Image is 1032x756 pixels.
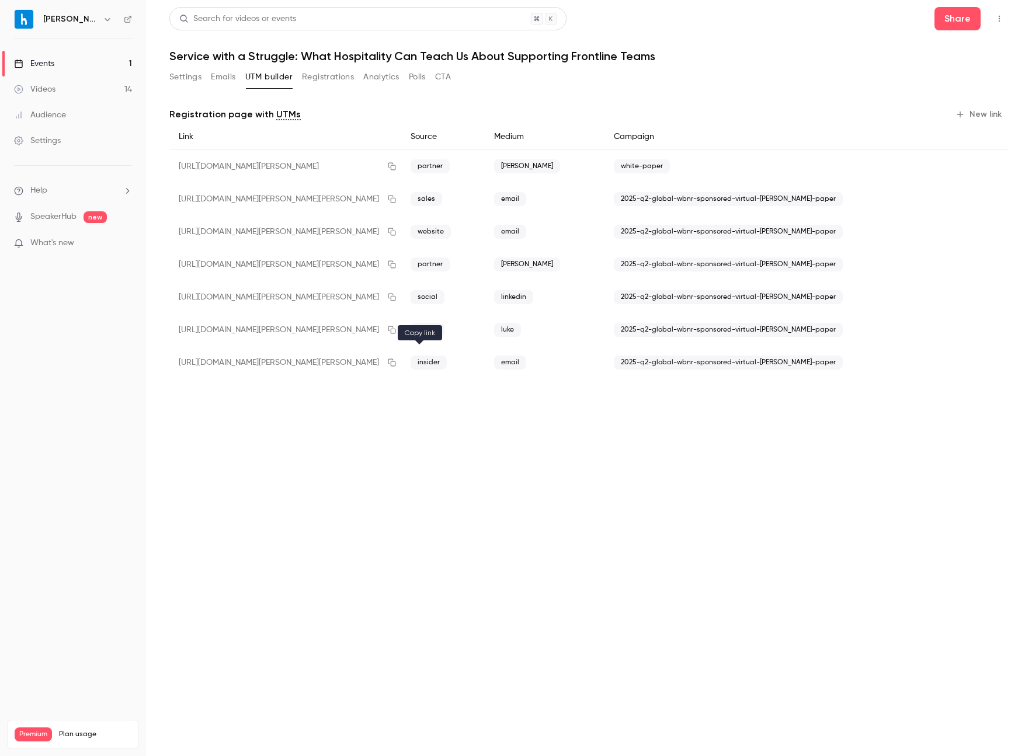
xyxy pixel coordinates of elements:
[485,124,604,150] div: Medium
[169,346,401,379] div: [URL][DOMAIN_NAME][PERSON_NAME][PERSON_NAME]
[84,211,107,223] span: new
[245,68,293,86] button: UTM builder
[14,109,66,121] div: Audience
[494,257,560,271] span: [PERSON_NAME]
[411,192,442,206] span: sales
[614,323,843,337] span: 2025-q2-global-wbnr-sponsored-virtual-[PERSON_NAME]-paper
[30,211,77,223] a: SpeakerHub
[409,68,426,86] button: Polls
[614,159,670,173] span: white-paper
[614,257,843,271] span: 2025-q2-global-wbnr-sponsored-virtual-[PERSON_NAME]-paper
[363,68,399,86] button: Analytics
[43,13,98,25] h6: [PERSON_NAME]
[494,323,521,337] span: luke
[614,192,843,206] span: 2025-q2-global-wbnr-sponsored-virtual-[PERSON_NAME]-paper
[169,313,401,346] div: [URL][DOMAIN_NAME][PERSON_NAME][PERSON_NAME]
[169,107,301,121] p: Registration page with
[59,730,131,739] span: Plan usage
[604,124,955,150] div: Campaign
[169,49,1009,63] h1: Service with a Struggle: What Hospitality Can Teach Us About Supporting Frontline Teams
[211,68,235,86] button: Emails
[169,215,401,248] div: [URL][DOMAIN_NAME][PERSON_NAME][PERSON_NAME]
[494,159,560,173] span: [PERSON_NAME]
[302,68,354,86] button: Registrations
[14,135,61,147] div: Settings
[435,68,451,86] button: CTA
[614,290,843,304] span: 2025-q2-global-wbnr-sponsored-virtual-[PERSON_NAME]-paper
[15,727,52,741] span: Premium
[179,13,296,25] div: Search for videos or events
[169,248,401,281] div: [URL][DOMAIN_NAME][PERSON_NAME][PERSON_NAME]
[169,150,401,183] div: [URL][DOMAIN_NAME][PERSON_NAME]
[401,124,485,150] div: Source
[169,183,401,215] div: [URL][DOMAIN_NAME][PERSON_NAME][PERSON_NAME]
[411,290,444,304] span: social
[494,192,526,206] span: email
[411,257,450,271] span: partner
[614,225,843,239] span: 2025-q2-global-wbnr-sponsored-virtual-[PERSON_NAME]-paper
[614,356,843,370] span: 2025-q2-global-wbnr-sponsored-virtual-[PERSON_NAME]-paper
[411,356,447,370] span: insider
[276,107,301,121] a: UTMs
[30,237,74,249] span: What's new
[411,225,451,239] span: website
[169,68,201,86] button: Settings
[169,281,401,313] div: [URL][DOMAIN_NAME][PERSON_NAME][PERSON_NAME]
[951,105,1009,124] button: New link
[14,184,132,197] li: help-dropdown-opener
[411,323,444,337] span: social
[14,83,55,95] div: Videos
[169,124,401,150] div: Link
[30,184,47,197] span: Help
[494,225,526,239] span: email
[494,290,533,304] span: linkedin
[15,10,33,29] img: Harri
[14,58,54,69] div: Events
[494,356,526,370] span: email
[411,159,450,173] span: partner
[934,7,981,30] button: Share
[118,238,132,249] iframe: Noticeable Trigger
